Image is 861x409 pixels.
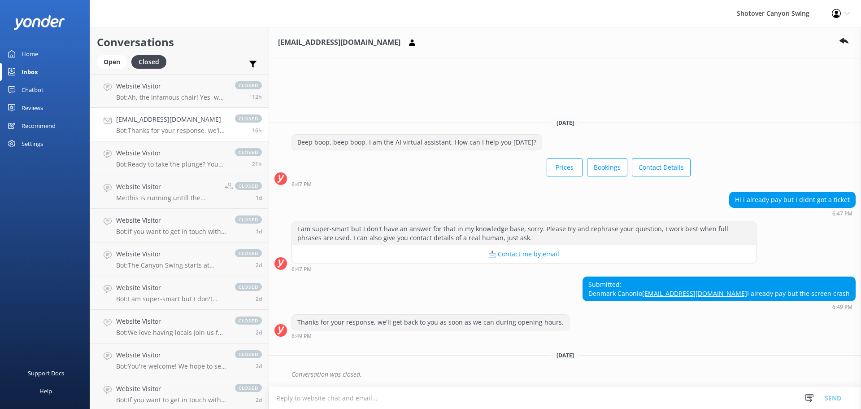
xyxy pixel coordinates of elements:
a: Website VisitorBot:You're welcome! We hope to see you swinging by soon!closed2d [90,343,269,377]
a: Website VisitorBot:We love having locals join us for the Canyon Swing! If you're in the [GEOGRAPH... [90,310,269,343]
a: Website VisitorBot:Ready to take the plunge? You can check availability and book your swing onlin... [90,141,269,175]
button: Prices [547,158,583,176]
h4: Website Visitor [116,215,226,225]
div: Hi i already pay but i didnt got a ticket [730,192,855,207]
span: closed [235,81,262,89]
button: Contact Details [632,158,691,176]
span: Oct 15 2025 10:16pm (UTC +13:00) Pacific/Auckland [252,93,262,101]
a: Website VisitorBot:The Canyon Swing starts at [GEOGRAPHIC_DATA]$295 per person for solo jumps or ... [90,242,269,276]
span: Oct 13 2025 11:45am (UTC +13:00) Pacific/Auckland [256,396,262,404]
div: Oct 15 2025 06:47pm (UTC +13:00) Pacific/Auckland [729,210,856,216]
h4: Website Visitor [116,182,218,192]
div: Oct 15 2025 06:49pm (UTC +13:00) Pacific/Auckland [291,333,570,339]
p: Bot: If you want to get in touch with us directly, you can email [EMAIL_ADDRESS][DOMAIN_NAME] or ... [116,396,226,404]
div: Oct 15 2025 06:47pm (UTC +13:00) Pacific/Auckland [291,266,757,272]
strong: 6:47 PM [291,267,312,272]
span: closed [235,384,262,392]
strong: 6:47 PM [291,182,312,187]
div: Reviews [22,99,43,117]
span: closed [235,283,262,291]
h3: [EMAIL_ADDRESS][DOMAIN_NAME] [278,37,400,48]
span: Oct 14 2025 08:40am (UTC +13:00) Pacific/Auckland [256,261,262,269]
span: closed [235,249,262,257]
strong: 6:49 PM [832,304,852,310]
span: closed [235,148,262,156]
span: closed [235,317,262,325]
p: Bot: The Canyon Swing starts at [GEOGRAPHIC_DATA]$295 per person for solo jumps or NZ$590 for tan... [116,261,226,269]
p: Bot: I am super-smart but I don't have an answer for that in my knowledge base, sorry. Please try... [116,295,226,303]
p: Bot: Thanks for your response, we'll get back to you as soon as we can during opening hours. [116,127,226,135]
a: Closed [131,57,171,66]
p: Bot: Ready to take the plunge? You can check availability and book your swing online at [URL][DOM... [116,160,226,168]
div: Home [22,45,38,63]
h4: Website Visitor [116,249,226,259]
h4: Website Visitor [116,148,226,158]
span: closed [235,114,262,123]
strong: 6:47 PM [832,211,852,216]
a: [EMAIL_ADDRESS][DOMAIN_NAME] [642,289,747,298]
a: [EMAIL_ADDRESS][DOMAIN_NAME]Bot:Thanks for your response, we'll get back to you as soon as we can... [90,108,269,141]
h2: Conversations [97,34,262,51]
span: closed [235,350,262,358]
h4: Website Visitor [116,317,226,326]
span: Oct 13 2025 12:16pm (UTC +13:00) Pacific/Auckland [256,329,262,336]
div: Thanks for your response, we'll get back to you as soon as we can during opening hours. [292,315,569,330]
div: Support Docs [28,364,64,382]
p: Me: this is running untill the [DATE] [116,194,218,202]
div: 2025-10-15T19:35:45.171 [274,367,856,382]
p: Bot: If you want to get in touch with us, you can email [EMAIL_ADDRESS][DOMAIN_NAME] or give us a... [116,228,226,236]
span: Oct 14 2025 02:11pm (UTC +13:00) Pacific/Auckland [256,228,262,235]
span: Oct 14 2025 02:46pm (UTC +13:00) Pacific/Auckland [256,194,262,202]
p: Bot: Ah, the infamous chair! Yes, we do have a chair option for the Canyon Swing. It's one of the... [116,93,226,101]
a: Website VisitorMe:this is running untill the [DATE]closed1d [90,175,269,209]
div: Submitted: Denmark Canonio I already pay but the screen crash [583,277,855,301]
a: Open [97,57,131,66]
h4: Website Visitor [116,81,226,91]
div: I am super-smart but I don't have an answer for that in my knowledge base, sorry. Please try and ... [292,221,756,245]
div: Closed [131,55,166,69]
span: [DATE] [551,352,579,359]
p: Bot: We love having locals join us for the Canyon Swing! If you're in the [GEOGRAPHIC_DATA] regio... [116,329,226,337]
div: Settings [22,135,43,153]
div: Beep boop, beep boop, I am the AI virtual assistant. How can I help you [DATE]? [292,135,542,150]
div: Open [97,55,127,69]
p: Bot: You're welcome! We hope to see you swinging by soon! [116,362,226,370]
h4: Website Visitor [116,384,226,394]
a: Website VisitorBot:I am super-smart but I don't have an answer for that in my knowledge base, sor... [90,276,269,310]
img: yonder-white-logo.png [13,15,65,30]
span: Oct 13 2025 11:51am (UTC +13:00) Pacific/Auckland [256,362,262,370]
span: [DATE] [551,119,579,127]
strong: 6:49 PM [291,334,312,339]
a: Website VisitorBot:If you want to get in touch with us, you can email [EMAIL_ADDRESS][DOMAIN_NAME... [90,209,269,242]
span: Oct 15 2025 01:57pm (UTC +13:00) Pacific/Auckland [252,160,262,168]
span: closed [235,182,262,190]
h4: Website Visitor [116,350,226,360]
div: Chatbot [22,81,43,99]
div: Help [39,382,52,400]
div: Inbox [22,63,38,81]
button: 📩 Contact me by email [292,245,756,263]
button: Bookings [587,158,627,176]
h4: [EMAIL_ADDRESS][DOMAIN_NAME] [116,114,226,124]
div: Oct 15 2025 06:47pm (UTC +13:00) Pacific/Auckland [291,181,691,187]
div: Oct 15 2025 06:49pm (UTC +13:00) Pacific/Auckland [583,303,856,310]
span: Oct 13 2025 05:33pm (UTC +13:00) Pacific/Auckland [256,295,262,303]
div: Conversation was closed. [291,367,856,382]
a: Website VisitorBot:Ah, the infamous chair! Yes, we do have a chair option for the Canyon Swing. I... [90,74,269,108]
div: Recommend [22,117,56,135]
span: closed [235,215,262,224]
span: Oct 15 2025 06:49pm (UTC +13:00) Pacific/Auckland [252,127,262,134]
h4: Website Visitor [116,283,226,293]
